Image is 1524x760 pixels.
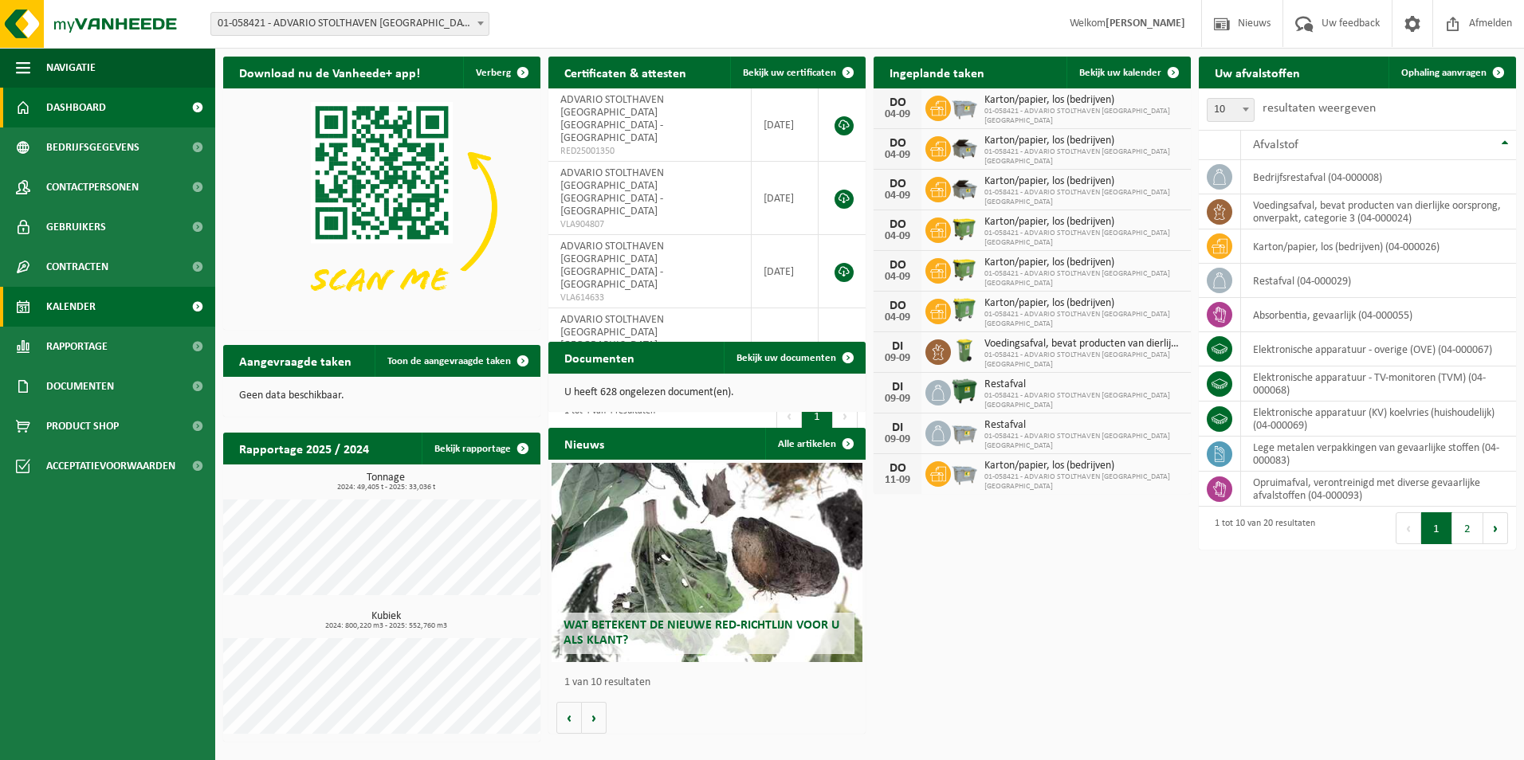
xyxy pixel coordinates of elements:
[882,190,913,202] div: 04-09
[984,107,1183,126] span: 01-058421 - ADVARIO STOLTHAVEN [GEOGRAPHIC_DATA] [GEOGRAPHIC_DATA]
[951,418,978,445] img: WB-2500-GAL-GY-01
[984,269,1183,288] span: 01-058421 - ADVARIO STOLTHAVEN [GEOGRAPHIC_DATA] [GEOGRAPHIC_DATA]
[882,231,913,242] div: 04-09
[46,88,106,127] span: Dashboard
[984,460,1183,472] span: Karton/papier, los (bedrijven)
[223,57,436,88] h2: Download nu de Vanheede+ app!
[223,88,540,327] img: Download de VHEPlus App
[463,57,539,88] button: Verberg
[730,57,864,88] a: Bekijk uw certificaten
[951,378,978,405] img: WB-1100-HPE-GN-01
[476,68,511,78] span: Verberg
[984,94,1183,107] span: Karton/papier, los (bedrijven)
[1241,437,1516,472] td: lege metalen verpakkingen van gevaarlijke stoffen (04-000083)
[1241,229,1516,264] td: karton/papier, los (bedrijven) (04-000026)
[387,356,511,366] span: Toon de aangevraagde taken
[882,353,913,364] div: 09-09
[560,218,739,231] span: VLA904807
[882,300,913,312] div: DO
[422,433,539,464] a: Bekijk rapportage
[951,296,978,323] img: WB-0770-HPE-GN-50
[882,96,913,109] div: DO
[765,428,864,460] a: Alle artikelen
[984,419,1183,432] span: Restafval
[752,88,819,162] td: [DATE]
[951,337,978,364] img: WB-0140-HPE-GN-50
[1106,18,1185,29] strong: [PERSON_NAME]
[46,167,139,207] span: Contactpersonen
[1241,332,1516,366] td: elektronische apparatuur - overige (OVE) (04-000067)
[560,241,664,291] span: ADVARIO STOLTHAVEN [GEOGRAPHIC_DATA] [GEOGRAPHIC_DATA] - [GEOGRAPHIC_DATA]
[560,94,664,144] span: ADVARIO STOLTHAVEN [GEOGRAPHIC_DATA] [GEOGRAPHIC_DATA] - [GEOGRAPHIC_DATA]
[882,421,913,434] div: DI
[231,484,540,492] span: 2024: 49,405 t - 2025: 33,036 t
[210,12,489,36] span: 01-058421 - ADVARIO STOLTHAVEN ANTWERPEN NV - ANTWERPEN
[882,475,913,486] div: 11-09
[882,259,913,272] div: DO
[743,68,836,78] span: Bekijk uw certificaten
[582,702,607,734] button: Volgende
[239,390,524,402] p: Geen data beschikbaar.
[548,342,650,373] h2: Documenten
[1241,264,1516,298] td: restafval (04-000029)
[951,134,978,161] img: WB-5000-GAL-GY-01
[375,345,539,377] a: Toon de aangevraagde taken
[1207,511,1315,546] div: 1 tot 10 van 20 resultaten
[46,247,108,287] span: Contracten
[1483,512,1508,544] button: Next
[736,353,836,363] span: Bekijk uw documenten
[560,145,739,158] span: RED25001350
[984,297,1183,310] span: Karton/papier, los (bedrijven)
[882,340,913,353] div: DI
[882,137,913,150] div: DO
[1079,68,1161,78] span: Bekijk uw kalender
[882,178,913,190] div: DO
[231,611,540,630] h3: Kubiek
[882,462,913,475] div: DO
[984,351,1183,370] span: 01-058421 - ADVARIO STOLTHAVEN [GEOGRAPHIC_DATA] [GEOGRAPHIC_DATA]
[984,310,1183,329] span: 01-058421 - ADVARIO STOLTHAVEN [GEOGRAPHIC_DATA] [GEOGRAPHIC_DATA]
[211,13,489,35] span: 01-058421 - ADVARIO STOLTHAVEN ANTWERPEN NV - ANTWERPEN
[1241,366,1516,402] td: elektronische apparatuur - TV-monitoren (TVM) (04-000068)
[46,366,114,406] span: Documenten
[882,381,913,394] div: DI
[1241,298,1516,332] td: absorbentia, gevaarlijk (04-000055)
[556,702,582,734] button: Vorige
[752,162,819,235] td: [DATE]
[46,327,108,366] span: Rapportage
[984,338,1183,351] span: Voedingsafval, bevat producten van dierlijke oorsprong, onverpakt, categorie 3
[46,446,175,486] span: Acceptatievoorwaarden
[752,308,819,394] td: [DATE]
[984,432,1183,451] span: 01-058421 - ADVARIO STOLTHAVEN [GEOGRAPHIC_DATA] [GEOGRAPHIC_DATA]
[752,235,819,308] td: [DATE]
[1401,68,1487,78] span: Ophaling aanvragen
[984,188,1183,207] span: 01-058421 - ADVARIO STOLTHAVEN [GEOGRAPHIC_DATA] [GEOGRAPHIC_DATA]
[951,93,978,120] img: WB-2500-GAL-GY-01
[1388,57,1514,88] a: Ophaling aanvragen
[564,387,850,398] p: U heeft 628 ongelezen document(en).
[1208,99,1254,121] span: 10
[46,406,119,446] span: Product Shop
[882,272,913,283] div: 04-09
[984,135,1183,147] span: Karton/papier, los (bedrijven)
[560,167,664,217] span: ADVARIO STOLTHAVEN [GEOGRAPHIC_DATA] [GEOGRAPHIC_DATA] - [GEOGRAPHIC_DATA]
[1207,98,1255,122] span: 10
[564,619,839,647] span: Wat betekent de nieuwe RED-richtlijn voor u als klant?
[882,394,913,405] div: 09-09
[724,342,864,374] a: Bekijk uw documenten
[46,207,106,247] span: Gebruikers
[564,677,858,688] p: 1 van 10 resultaten
[951,256,978,283] img: WB-1100-HPE-GN-50
[231,472,540,492] h3: Tonnage
[223,433,385,464] h2: Rapportage 2025 / 2024
[951,459,978,486] img: WB-2500-GAL-GY-01
[1396,512,1421,544] button: Previous
[882,150,913,161] div: 04-09
[984,378,1183,391] span: Restafval
[1241,472,1516,507] td: opruimafval, verontreinigd met diverse gevaarlijke afvalstoffen (04-000093)
[1421,512,1452,544] button: 1
[984,147,1183,166] span: 01-058421 - ADVARIO STOLTHAVEN [GEOGRAPHIC_DATA] [GEOGRAPHIC_DATA]
[874,57,1000,88] h2: Ingeplande taken
[560,292,739,304] span: VLA614633
[1066,57,1189,88] a: Bekijk uw kalender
